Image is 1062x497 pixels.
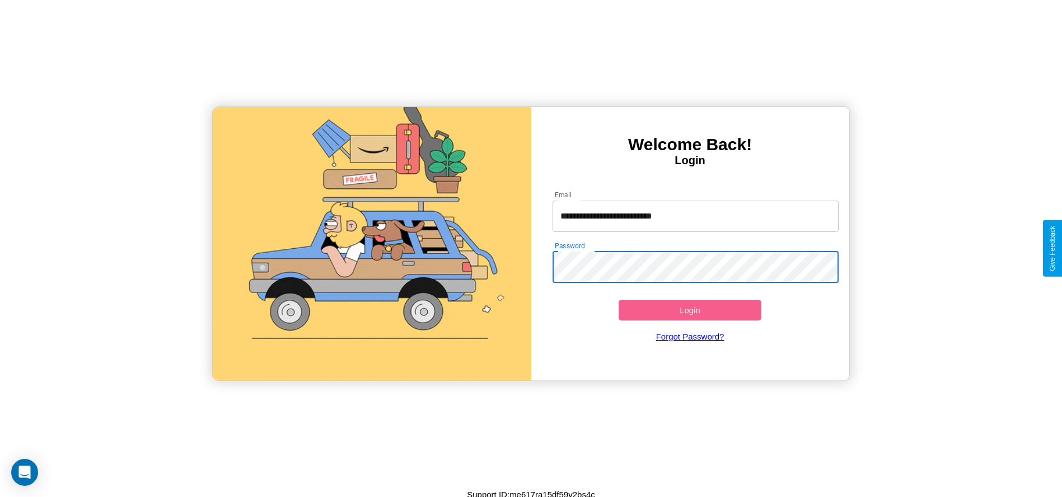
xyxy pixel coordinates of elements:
[11,459,38,486] div: Open Intercom Messenger
[1049,226,1056,271] div: Give Feedback
[531,135,849,154] h3: Welcome Back!
[531,154,849,167] h4: Login
[555,241,584,250] label: Password
[213,107,531,380] img: gif
[555,190,572,199] label: Email
[619,300,762,321] button: Login
[547,321,833,352] a: Forgot Password?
